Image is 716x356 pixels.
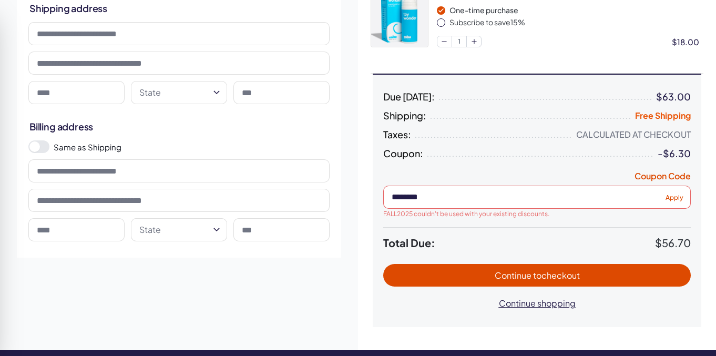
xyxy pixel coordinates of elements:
span: Taxes: [383,129,411,140]
span: $56.70 [655,236,691,249]
h2: Billing address [29,120,329,133]
span: Apply [666,193,683,201]
div: -$6.30 [658,148,691,159]
span: Free Shipping [635,110,691,121]
span: to checkout [533,270,580,281]
span: Due [DATE]: [383,91,435,102]
h2: Shipping address [29,2,329,15]
button: Apply [661,190,688,204]
button: Continue tocheckout [383,264,691,287]
span: Continue [495,270,580,281]
div: FALL2025 couldn't be used with your existing discounts. [383,210,549,219]
div: $18.00 [672,36,703,47]
div: Subscribe to save 15 % [449,17,703,28]
label: Same as Shipping [54,141,330,152]
span: Shipping: [383,110,426,121]
span: Continue shopping [499,298,576,309]
div: One-time purchase [449,5,703,16]
div: Calculated at Checkout [576,129,691,140]
div: $63.00 [656,91,691,102]
span: 1 [452,36,467,47]
span: Coupon: [383,148,423,159]
button: Coupon Code [635,170,691,185]
button: Continue shopping [488,292,586,314]
span: Total Due: [383,237,655,249]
